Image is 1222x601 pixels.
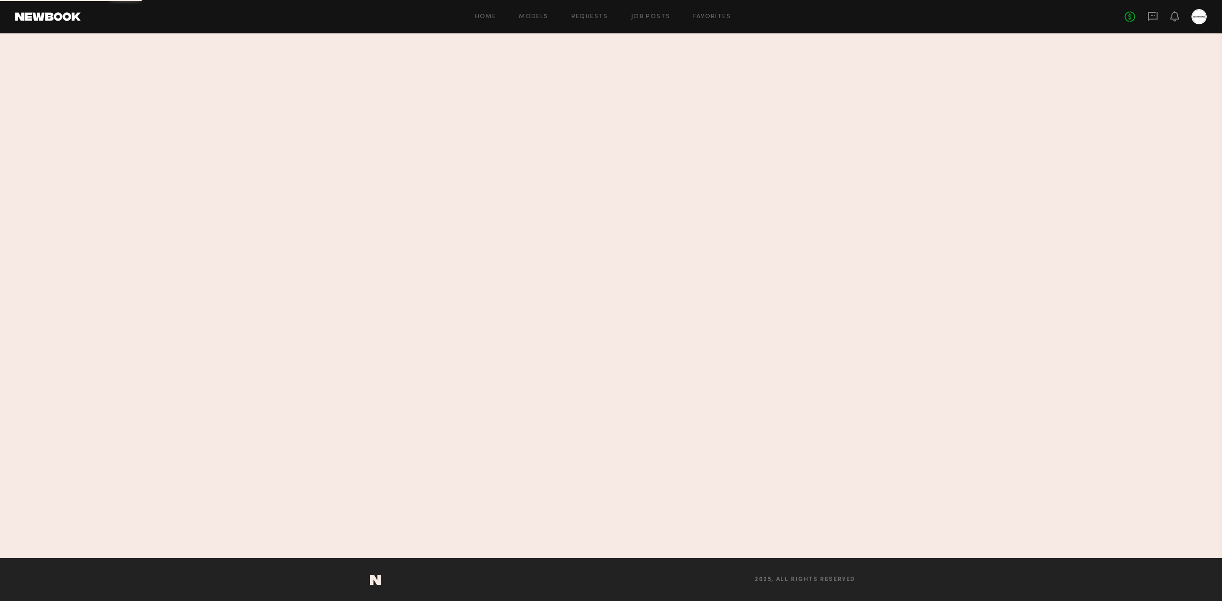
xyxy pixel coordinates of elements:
[571,14,608,20] a: Requests
[475,14,496,20] a: Home
[519,14,548,20] a: Models
[631,14,671,20] a: Job Posts
[693,14,731,20] a: Favorites
[755,577,855,583] span: 2025, all rights reserved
